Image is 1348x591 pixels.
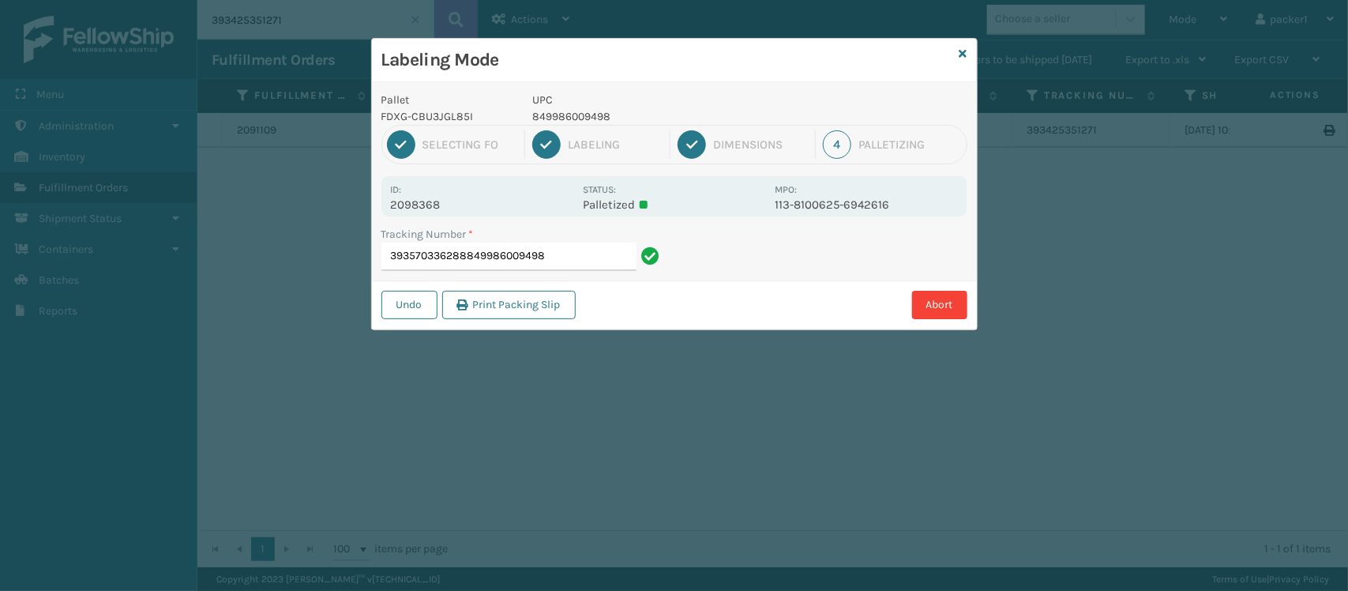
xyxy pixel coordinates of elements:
[823,130,851,159] div: 4
[858,137,961,152] div: Palletizing
[381,108,514,125] p: FDXG-CBU3JGL85I
[713,137,808,152] div: Dimensions
[391,184,402,195] label: Id:
[442,291,576,319] button: Print Packing Slip
[583,198,765,212] p: Palletized
[387,130,415,159] div: 1
[568,137,663,152] div: Labeling
[583,184,616,195] label: Status:
[912,291,967,319] button: Abort
[381,291,437,319] button: Undo
[532,92,765,108] p: UPC
[381,92,514,108] p: Pallet
[532,130,561,159] div: 2
[381,226,474,243] label: Tracking Number
[532,108,765,125] p: 849986009498
[775,198,957,212] p: 113-8100625-6942616
[391,198,573,212] p: 2098368
[678,130,706,159] div: 3
[381,48,953,72] h3: Labeling Mode
[422,137,517,152] div: Selecting FO
[775,184,797,195] label: MPO:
